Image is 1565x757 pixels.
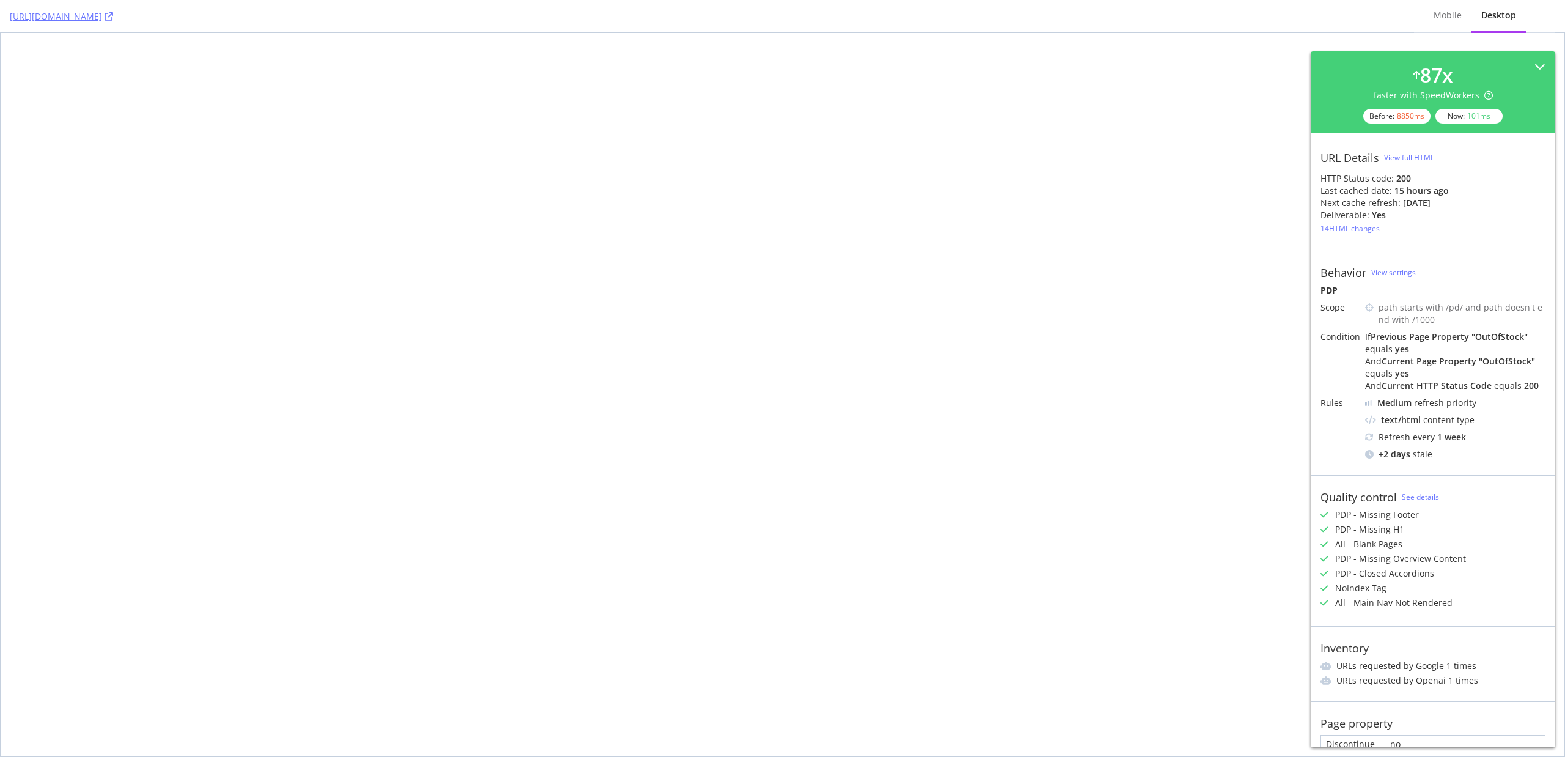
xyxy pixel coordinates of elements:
[1320,284,1545,297] div: PDP
[1467,111,1490,121] div: 101 ms
[1494,380,1522,391] div: equals
[1396,172,1411,184] strong: 200
[1377,397,1476,409] div: refresh priority
[1335,538,1402,550] div: All - Blank Pages
[1434,9,1462,21] div: Mobile
[1397,111,1424,121] div: 8850 ms
[1320,641,1369,655] div: Inventory
[1320,223,1380,234] div: 14 HTML changes
[1365,448,1545,460] div: stale
[1335,567,1434,580] div: PDP - Closed Accordions
[1365,355,1545,380] div: And
[1365,343,1393,355] div: equals
[1320,490,1397,504] div: Quality control
[1335,597,1453,609] div: All - Main Nav Not Rendered
[1320,660,1545,672] li: URLs requested by Google 1 times
[1372,209,1386,221] div: Yes
[1363,109,1431,124] div: Before:
[1335,523,1404,536] div: PDP - Missing H1
[1320,301,1360,314] div: Scope
[1365,331,1545,355] div: If
[1382,355,1476,367] div: Current Page Property
[1365,431,1545,443] div: Refresh every
[1395,343,1409,355] div: yes
[1379,448,1410,460] div: + 2 days
[1320,172,1545,185] div: HTTP Status code:
[1384,148,1434,168] button: View full HTML
[1524,380,1539,391] div: 200
[1395,367,1409,379] div: yes
[1365,380,1545,392] div: And
[1320,674,1545,687] li: URLs requested by Openai 1 times
[1479,355,1535,367] div: " OutOfStock "
[1365,414,1545,426] div: content type
[1320,185,1392,197] div: Last cached date:
[10,10,113,23] a: [URL][DOMAIN_NAME]
[1381,414,1421,426] div: text/html
[1320,151,1379,164] div: URL Details
[1402,492,1439,502] a: See details
[1403,197,1431,209] div: [DATE]
[1377,397,1412,409] div: Medium
[1365,400,1372,406] img: j32suk7ufU7viAAAAAElFTkSuQmCC
[1320,221,1380,236] button: 14HTML changes
[1435,109,1503,124] div: Now:
[1320,397,1360,409] div: Rules
[1371,267,1416,278] a: View settings
[1320,266,1366,279] div: Behavior
[1437,431,1466,443] div: 1 week
[1335,582,1386,594] div: NoIndex Tag
[1471,331,1528,342] div: " OutOfStock "
[1371,331,1469,342] div: Previous Page Property
[1320,209,1369,221] div: Deliverable:
[1394,185,1449,197] div: 15 hours ago
[1481,9,1516,21] div: Desktop
[1320,717,1393,730] div: Page property
[1384,152,1434,163] div: View full HTML
[1379,301,1545,326] div: path starts with /pd/ and path doesn't end with /1000
[1382,380,1492,391] div: Current HTTP Status Code
[1335,553,1466,565] div: PDP - Missing Overview Content
[1335,509,1419,521] div: PDP - Missing Footer
[1374,89,1493,102] div: faster with SpeedWorkers
[1320,197,1401,209] div: Next cache refresh:
[1420,61,1453,89] div: 87 x
[1320,331,1360,343] div: Condition
[1365,367,1393,379] div: equals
